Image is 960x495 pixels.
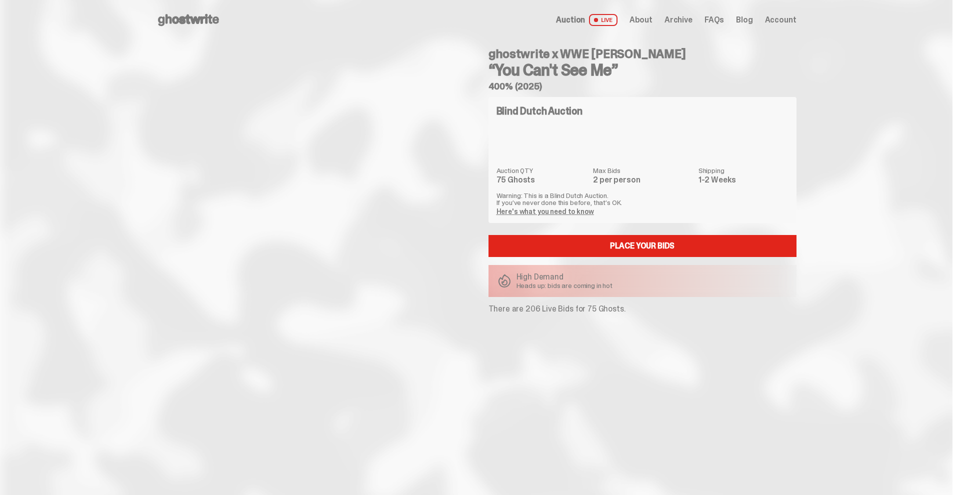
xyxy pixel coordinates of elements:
[736,16,752,24] a: Blog
[704,16,724,24] a: FAQs
[496,207,594,216] a: Here's what you need to know
[488,48,796,60] h4: ghostwrite x WWE [PERSON_NAME]
[516,282,613,289] p: Heads up: bids are coming in hot
[589,14,617,26] span: LIVE
[698,167,788,174] dt: Shipping
[556,16,585,24] span: Auction
[488,235,796,257] a: Place your Bids
[629,16,652,24] a: About
[593,167,692,174] dt: Max Bids
[765,16,796,24] a: Account
[556,14,617,26] a: Auction LIVE
[488,305,796,313] p: There are 206 Live Bids for 75 Ghosts.
[496,192,788,206] p: Warning: This is a Blind Dutch Auction. If you’ve never done this before, that’s OK.
[516,273,613,281] p: High Demand
[496,167,587,174] dt: Auction QTY
[488,62,796,78] h3: “You Can't See Me”
[664,16,692,24] a: Archive
[496,176,587,184] dd: 75 Ghosts
[593,176,692,184] dd: 2 per person
[488,82,796,91] h5: 400% (2025)
[496,106,582,116] h4: Blind Dutch Auction
[698,176,788,184] dd: 1-2 Weeks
